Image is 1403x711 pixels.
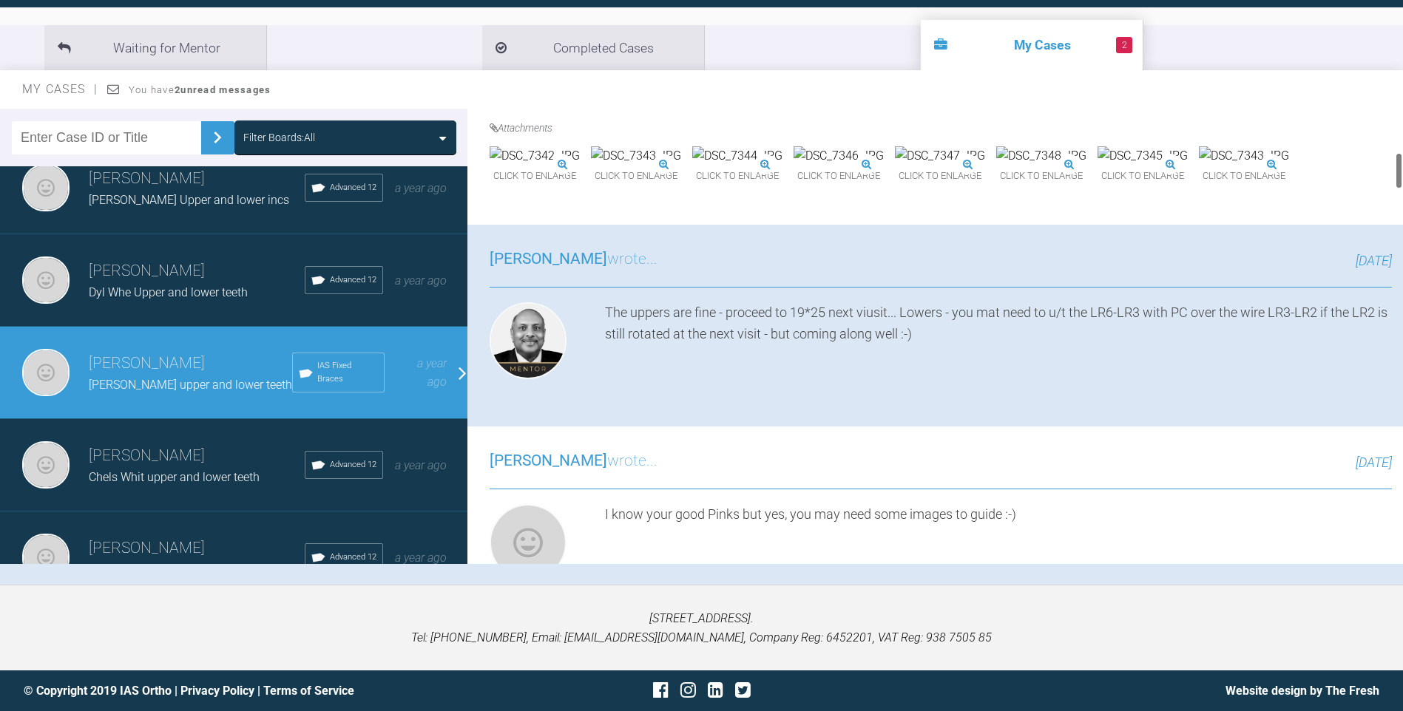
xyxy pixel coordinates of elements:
span: [DATE] [1356,253,1392,268]
span: Click to enlarge [591,165,681,188]
input: Enter Case ID or Title [12,121,201,154]
a: Privacy Policy [180,684,254,698]
img: DSC_7343.JPG [1199,146,1289,166]
span: [DATE] [1356,455,1392,470]
img: Neil Fearns [22,256,70,304]
h3: [PERSON_NAME] [89,166,305,191]
span: [PERSON_NAME] upper and lower teeth [89,378,292,392]
p: [STREET_ADDRESS]. Tel: [PHONE_NUMBER], Email: [EMAIL_ADDRESS][DOMAIN_NAME], Company Reg: 6452201,... [24,609,1379,647]
span: Advanced 12 [330,458,376,472]
a: Terms of Service [263,684,354,698]
li: My Cases [921,20,1143,70]
span: Click to enlarge [1199,165,1289,188]
img: DSC_7342.JPG [490,146,580,166]
h3: [PERSON_NAME] [89,443,305,469]
img: DSC_7343.JPG [591,146,681,166]
span: Click to enlarge [794,165,884,188]
img: Neil Fearns [22,441,70,489]
img: DSC_7344.JPG [692,146,782,166]
span: Chels Whit upper and lower teeth [89,470,260,484]
h3: [PERSON_NAME] [89,536,305,561]
img: DSC_7346.JPG [794,146,884,166]
span: a year ago [417,356,447,389]
span: [PERSON_NAME] [490,250,607,268]
img: Neil Fearns [22,534,70,581]
img: Neil Fearns [22,349,70,396]
h4: Attachments [490,120,1392,136]
div: Filter Boards: All [243,129,315,146]
div: The uppers are fine - proceed to 19*25 next viusit... Lowers - you mat need to u/t the LR6-LR3 wi... [605,302,1392,385]
span: [PERSON_NAME] Upper and lower incs [89,193,289,207]
span: Click to enlarge [490,165,580,188]
div: © Copyright 2019 IAS Ortho | | [24,681,476,701]
h3: wrote... [490,449,657,474]
span: Advanced 12 [330,181,376,194]
h3: wrote... [490,247,657,272]
span: Advanced 12 [330,551,376,564]
img: chevronRight.28bd32b0.svg [206,126,229,149]
img: DSC_7347.JPG [895,146,985,166]
span: a year ago [395,273,447,288]
span: 2 [1116,37,1132,53]
span: Advanced 12 [330,273,376,287]
span: a year ago [395,458,447,472]
span: Click to enlarge [1098,165,1188,188]
span: Click to enlarge [692,165,782,188]
div: I know your good Pinks but yes, you may need some images to guide :-) [605,504,1392,587]
img: Neil Fearns [490,504,567,581]
img: DSC_7345.JPG [1098,146,1188,166]
span: a year ago [395,551,447,565]
strong: 2 unread messages [175,84,271,95]
h3: [PERSON_NAME] [89,351,292,376]
span: Click to enlarge [996,165,1086,188]
img: Utpalendu Bose [490,302,567,379]
img: DSC_7348.JPG [996,146,1086,166]
span: My Cases [22,82,98,96]
span: You have [129,84,271,95]
span: Dyl Whe Upper and lower teeth [89,285,248,299]
span: IAS Fixed Braces [317,359,378,386]
span: Click to enlarge [895,165,985,188]
span: [PERSON_NAME] [490,452,607,469]
h3: [PERSON_NAME] [89,259,305,284]
span: a year ago [395,181,447,195]
span: Wi Mo upper and lower teeth [89,562,237,576]
a: Website design by The Fresh [1225,684,1379,698]
li: Completed Cases [482,25,704,70]
img: Neil Fearns [22,164,70,211]
li: Waiting for Mentor [44,25,266,70]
